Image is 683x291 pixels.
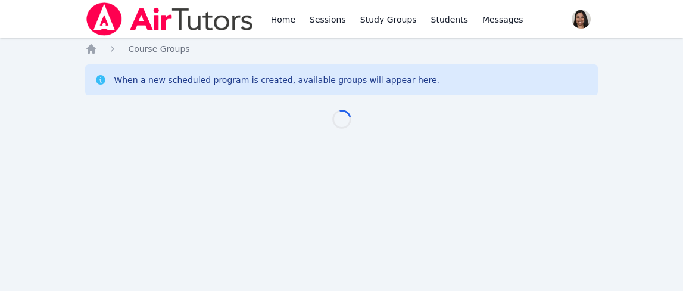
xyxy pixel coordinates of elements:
a: Course Groups [128,43,189,55]
img: Air Tutors [85,2,254,36]
nav: Breadcrumb [85,43,597,55]
span: Course Groups [128,44,189,54]
span: Messages [482,14,523,26]
div: When a new scheduled program is created, available groups will appear here. [114,74,439,86]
